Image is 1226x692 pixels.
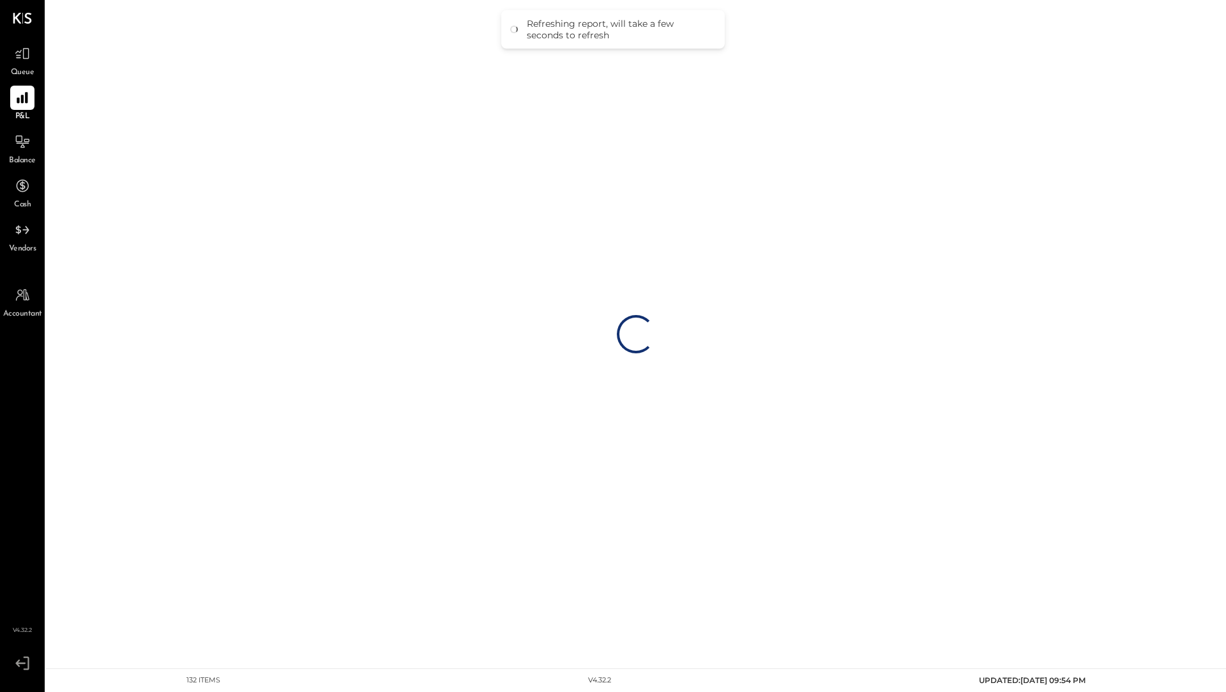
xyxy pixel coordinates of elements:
[1,218,44,255] a: Vendors
[14,199,31,211] span: Cash
[3,309,42,320] span: Accountant
[9,243,36,255] span: Vendors
[9,155,36,167] span: Balance
[979,675,1086,685] span: UPDATED: [DATE] 09:54 PM
[11,67,34,79] span: Queue
[15,111,30,123] span: P&L
[1,42,44,79] a: Queue
[1,174,44,211] a: Cash
[527,18,712,41] div: Refreshing report, will take a few seconds to refresh
[588,675,611,686] div: v 4.32.2
[1,283,44,320] a: Accountant
[1,86,44,123] a: P&L
[1,130,44,167] a: Balance
[186,675,220,686] div: 132 items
